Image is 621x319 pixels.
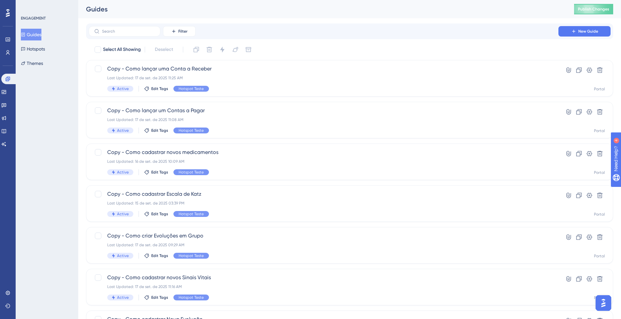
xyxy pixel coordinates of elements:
span: New Guide [578,29,598,34]
div: ENGAGEMENT [21,16,46,21]
span: Deselect [155,46,173,53]
span: Active [117,128,129,133]
button: Themes [21,57,43,69]
button: Edit Tags [144,128,168,133]
span: Edit Tags [151,253,168,258]
span: Edit Tags [151,86,168,91]
div: Guides [86,5,558,14]
div: Portal [594,170,605,175]
span: Edit Tags [151,295,168,300]
span: Select All Showing [103,46,141,53]
div: Last Updated: 17 de set. de 2025 11:16 AM [107,284,540,289]
div: Last Updated: 17 de set. de 2025 11:25 AM [107,75,540,81]
span: Hotspot Teste [179,253,204,258]
div: Portal [594,212,605,217]
span: Publish Changes [578,7,609,12]
div: Portal [594,253,605,259]
button: Guides [21,29,41,40]
button: New Guide [558,26,611,37]
span: Copy - Como cadastrar Escala de Katz [107,190,540,198]
div: Last Updated: 16 de set. de 2025 10:09 AM [107,159,540,164]
span: Copy - Como cadastrar novos Sinais Vitais [107,274,540,281]
span: Copy - Como cadastrar novos medicamentos [107,148,540,156]
span: Active [117,170,129,175]
span: Hotspot Teste [179,211,204,217]
div: Portal [594,128,605,133]
span: Hotspot Teste [179,295,204,300]
div: Portal [594,295,605,300]
span: Active [117,295,129,300]
input: Search [102,29,155,34]
button: Edit Tags [144,86,168,91]
div: Last Updated: 17 de set. de 2025 09:29 AM [107,242,540,248]
div: Portal [594,86,605,92]
span: Need Help? [15,2,41,9]
span: Active [117,211,129,217]
button: Edit Tags [144,295,168,300]
iframe: UserGuiding AI Assistant Launcher [594,293,613,313]
span: Edit Tags [151,211,168,217]
button: Filter [163,26,196,37]
div: Last Updated: 17 de set. de 2025 11:08 AM [107,117,540,122]
button: Hotspots [21,43,45,55]
button: Edit Tags [144,253,168,258]
span: Copy - Como lançar uma Conta a Receber [107,65,540,73]
span: Filter [178,29,187,34]
div: 4 [45,3,47,8]
span: Active [117,253,129,258]
span: Copy - Como criar Evoluções em Grupo [107,232,540,240]
span: Edit Tags [151,128,168,133]
span: Hotspot Teste [179,128,204,133]
button: Deselect [149,44,179,55]
div: Last Updated: 15 de set. de 2025 03:39 PM [107,201,540,206]
span: Hotspot Teste [179,170,204,175]
span: Hotspot Teste [179,86,204,91]
button: Edit Tags [144,170,168,175]
span: Edit Tags [151,170,168,175]
span: Active [117,86,129,91]
button: Edit Tags [144,211,168,217]
button: Publish Changes [574,4,613,14]
span: Copy - Como lançar um Contas a Pagar [107,107,540,114]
